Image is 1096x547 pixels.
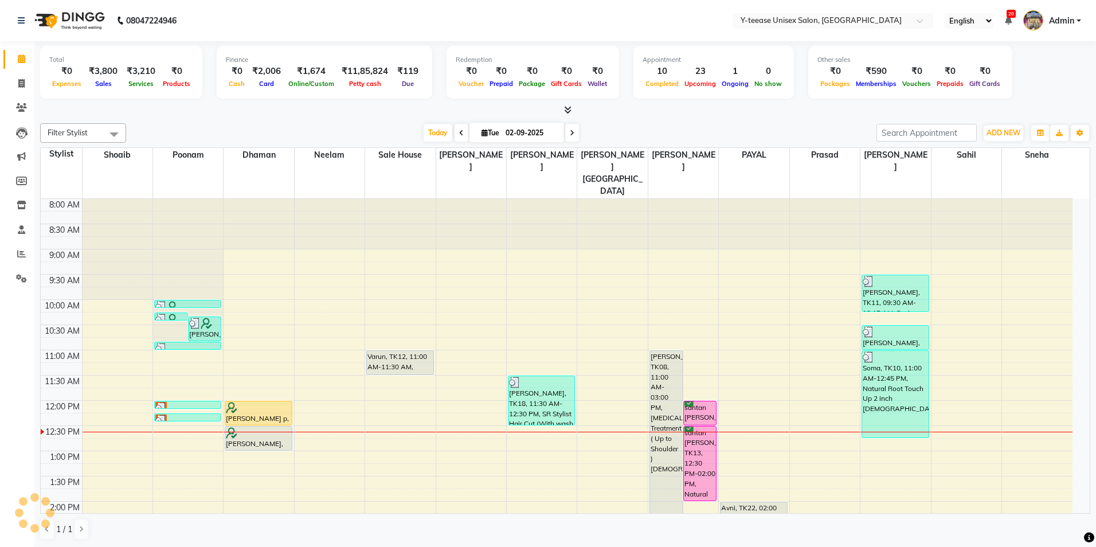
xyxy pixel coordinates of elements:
div: [PERSON_NAME], TK11, 09:30 AM-10:15 AM, Seniour Kids Hair Cut ( Boy ) [862,275,928,311]
span: Prepaids [934,80,966,88]
div: ₹119 [393,65,423,78]
a: 20 [1005,15,1012,26]
span: Memberships [853,80,899,88]
span: Poonam [153,148,223,162]
span: 20 [1007,10,1016,18]
div: Varun, TK12, 11:00 AM-11:30 AM, Seniour [DEMOGRAPHIC_DATA] Hair Cut Without wash [367,351,433,374]
div: 9:00 AM [47,249,82,261]
span: Gift Cards [966,80,1003,88]
span: [PERSON_NAME] [436,148,506,174]
span: Vouchers [899,80,934,88]
div: [PERSON_NAME], TK17, 10:50 AM-11:00 AM, Eyebrows [155,342,221,349]
span: Voucher [456,80,487,88]
span: Neelam [295,148,365,162]
div: ₹1,674 [285,65,337,78]
span: Expenses [49,80,84,88]
span: 1 / 1 [56,523,72,536]
div: [PERSON_NAME], TK03, 12:15 PM-12:25 PM, Peel Off Upper Lips [155,414,221,421]
span: Sale House [365,148,435,162]
span: Due [399,80,417,88]
div: 1:30 PM [48,476,82,489]
b: 08047224946 [126,5,177,37]
span: [PERSON_NAME] [860,148,930,174]
div: 23 [682,65,719,78]
div: [PERSON_NAME] p, TK09, 12:00 PM-12:30 PM, Designer Men Hair Cut ( SIR ) [225,401,291,425]
div: [PERSON_NAME], TK01, 10:30 AM-11:00 AM, [DEMOGRAPHIC_DATA] Head Massage ( Without Wash Coconut/al... [862,326,928,349]
span: Tue [479,128,502,137]
span: Services [126,80,156,88]
span: Admin [1049,15,1074,27]
span: Completed [643,80,682,88]
div: [PERSON_NAME], TK06, 10:00 AM-10:10 AM, Eyebrows [155,300,221,307]
span: Sales [92,80,115,88]
span: Products [160,80,193,88]
input: Search Appointment [876,124,977,142]
span: Sneha [1002,148,1072,162]
div: ₹0 [456,65,487,78]
span: Online/Custom [285,80,337,88]
div: Finance [226,55,423,65]
input: 2025-09-02 [502,124,559,142]
div: Total [49,55,193,65]
span: Petty cash [346,80,384,88]
div: Other sales [817,55,1003,65]
span: Dhaman [224,148,293,162]
span: Prasad [790,148,860,162]
div: 8:00 AM [47,199,82,211]
div: ₹0 [899,65,934,78]
div: ₹590 [853,65,899,78]
span: Sahil [931,148,1001,162]
div: ₹0 [966,65,1003,78]
span: No show [751,80,785,88]
img: Admin [1023,10,1043,30]
div: Soma, TK10, 11:00 AM-12:45 PM, Natural Root Touch Up 2 inch [DEMOGRAPHIC_DATA] [862,351,928,437]
span: PAYAL [719,148,789,162]
div: ₹0 [226,65,248,78]
span: [PERSON_NAME][GEOGRAPHIC_DATA] [577,148,647,198]
div: [PERSON_NAME], TK03, 12:00 PM-12:10 PM, Eyebrows [155,401,221,408]
span: Package [516,80,548,88]
div: 10:00 AM [42,300,82,312]
div: ₹3,800 [84,65,122,78]
div: 9:30 AM [47,275,82,287]
span: Today [424,124,452,142]
span: Cash [226,80,248,88]
div: ₹0 [516,65,548,78]
div: 11:30 AM [42,376,82,388]
button: ADD NEW [984,125,1023,141]
span: Gift Cards [548,80,585,88]
span: Prepaid [487,80,516,88]
div: 12:00 PM [43,401,82,413]
div: 1 [719,65,751,78]
span: Card [256,80,277,88]
div: Redemption [456,55,610,65]
div: santan [PERSON_NAME], TK13, 12:00 PM-12:30 PM, Seniour [DEMOGRAPHIC_DATA] Hair Cut Without wash [684,401,717,425]
div: ₹0 [817,65,853,78]
span: Packages [817,80,853,88]
div: 10:30 AM [42,325,82,337]
span: ADD NEW [987,128,1020,137]
div: santan [PERSON_NAME], TK13, 12:30 PM-02:00 PM, Natural Global ( Men ) [684,427,717,501]
div: 8:30 AM [47,224,82,236]
div: 10 [643,65,682,78]
div: Stylist [41,148,82,160]
div: 11:00 AM [42,350,82,362]
div: ₹0 [487,65,516,78]
div: [PERSON_NAME], TK06, 10:15 AM-10:25 AM, [GEOGRAPHIC_DATA] [155,313,187,320]
span: Upcoming [682,80,719,88]
span: Ongoing [719,80,751,88]
div: 1:00 PM [48,451,82,463]
div: ₹0 [548,65,585,78]
div: 12:30 PM [43,426,82,438]
div: ₹2,006 [248,65,285,78]
span: [PERSON_NAME] [648,148,718,174]
img: logo [29,5,108,37]
span: Wallet [585,80,610,88]
div: 2:00 PM [48,502,82,514]
span: [PERSON_NAME] [507,148,577,174]
div: 0 [751,65,785,78]
div: [PERSON_NAME] p, TK16, 10:20 AM-10:50 AM, [GEOGRAPHIC_DATA],[GEOGRAPHIC_DATA],[GEOGRAPHIC_DATA] [189,317,221,341]
div: ₹0 [934,65,966,78]
div: ₹0 [585,65,610,78]
div: ₹0 [160,65,193,78]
